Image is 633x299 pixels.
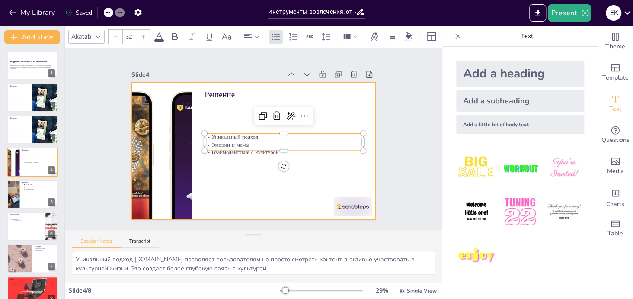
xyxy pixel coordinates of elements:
[268,6,356,18] input: Insert title
[48,263,55,270] div: 7
[341,30,360,44] div: Column Count
[598,213,633,244] div: Add a table
[456,148,496,188] img: 1.jpeg
[456,236,496,276] img: 7.jpeg
[456,90,584,112] div: Add a subheading
[10,125,30,127] p: Потеря связи с культурой
[213,106,345,205] p: Уникальный подход
[10,215,43,217] p: Игры и тесты
[72,251,435,275] textarea: Уникальный подход [DOMAIN_NAME] позволяет пользователям не просто смотреть контент, а активно уча...
[7,148,58,176] div: https://cdn.sendsteps.com/images/logo/sendsteps_logo_white.pnghttps://cdn.sendsteps.com/images/lo...
[35,250,55,251] p: Родной вайб
[10,96,30,98] p: Общение с единомышленниками
[602,73,629,83] span: Template
[607,167,624,176] span: Media
[68,286,280,295] div: Slide 4 / 8
[403,32,416,41] div: Background color
[544,192,584,232] img: 6.jpeg
[607,229,623,238] span: Table
[7,244,58,273] div: 7
[407,287,437,294] span: Single View
[425,30,438,44] div: Layout
[10,117,30,119] p: Проблема
[368,30,380,44] div: Text effects
[10,280,55,282] p: Поддержание связи
[10,94,30,96] p: Поддержка через технологии
[6,6,59,19] button: My Library
[10,278,55,280] p: Финал
[48,134,55,141] div: 3
[48,166,55,174] div: 4
[606,5,621,21] div: E K
[10,98,30,100] p: Возможности для развлечения
[10,61,47,63] strong: Инструменты вовлечения: от игр до комьюнити
[598,119,633,151] div: Get real-time input from your audience
[48,198,55,206] div: 5
[10,127,30,129] p: Поддержка через технологии
[609,104,621,114] span: Text
[10,130,30,132] p: Возможности для развлечения
[10,93,30,95] p: Потеря связи с культурой
[65,9,92,17] div: Saved
[529,4,546,22] button: Export to PowerPoint
[4,30,60,44] button: Add slide
[10,213,43,216] p: Инструменты
[10,128,30,130] p: Общение с единомышленниками
[190,12,316,107] div: Slide 4
[465,26,589,47] p: Text
[48,102,55,109] div: 2
[388,30,397,44] div: Border settings
[606,4,621,22] button: E K
[72,238,121,248] button: Speaker Notes
[22,187,55,189] p: 🎤 Музыкальные коллаборации
[500,192,540,232] img: 5.jpeg
[48,69,55,77] div: 1
[22,158,55,160] p: Уникальный подход
[544,148,584,188] img: 3.jpeg
[605,42,625,51] span: Theme
[22,149,55,151] p: Решение
[7,180,58,209] div: https://cdn.sendsteps.com/images/logo/sendsteps_logo_white.pnghttps://cdn.sendsteps.com/images/lo...
[10,219,43,220] p: UGC-марафоны
[456,115,584,134] div: Add a little bit of body text
[456,192,496,232] img: 4.jpeg
[598,26,633,57] div: Change the overall theme
[10,85,30,87] p: Проблема
[7,83,58,112] div: https://cdn.sendsteps.com/images/logo/sendsteps_logo_white.pnghttps://cdn.sendsteps.com/images/lo...
[7,116,58,144] div: https://cdn.sendsteps.com/images/logo/sendsteps_logo_white.pnghttps://cdn.sendsteps.com/images/lo...
[598,182,633,213] div: Add charts and graphs
[35,251,55,253] p: Польша без границ
[371,286,392,295] div: 29 %
[10,283,55,285] p: Доступность культуры
[22,161,55,163] p: Взаимодействие с культурой
[22,188,55,190] p: 🤝 Комьюнити-чаты
[22,185,55,187] p: 🎭 Мем-страницы
[598,151,633,182] div: Add images, graphics, shapes or video
[208,112,341,212] p: Эмоции и мемы
[121,238,159,248] button: Transcript
[22,181,55,184] p: Каналы
[35,246,55,248] p: Эмоция
[7,212,58,241] div: https://cdn.sendsteps.com/images/logo/sendsteps_logo_white.pnghttps://cdn.sendsteps.com/images/lo...
[237,70,371,172] p: Решение
[10,220,43,222] p: Клуб [DOMAIN_NAME]
[500,148,540,188] img: 2.jpeg
[48,230,55,238] div: 6
[548,4,591,22] button: Present
[7,51,58,80] div: https://cdn.sendsteps.com/images/logo/sendsteps_logo_white.pnghttps://cdn.sendsteps.com/images/lo...
[601,135,630,145] span: Questions
[70,31,93,42] div: Akatab
[456,61,584,87] div: Add a heading
[598,88,633,119] div: Add text boxes
[22,160,55,162] p: Эмоции и мемы
[22,183,55,185] p: 🎬 TikTok / Reels
[10,65,55,70] p: [DOMAIN_NAME][URL] как стиль жизни. Узнайте, как сохранить связь с культурой и получать удовольст...
[598,57,633,88] div: Add ready made slides
[10,217,43,219] p: Вирусные флешмобы
[35,248,55,250] p: Важность эмоций
[10,282,55,283] p: Чувство принадлежности
[606,199,624,209] span: Charts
